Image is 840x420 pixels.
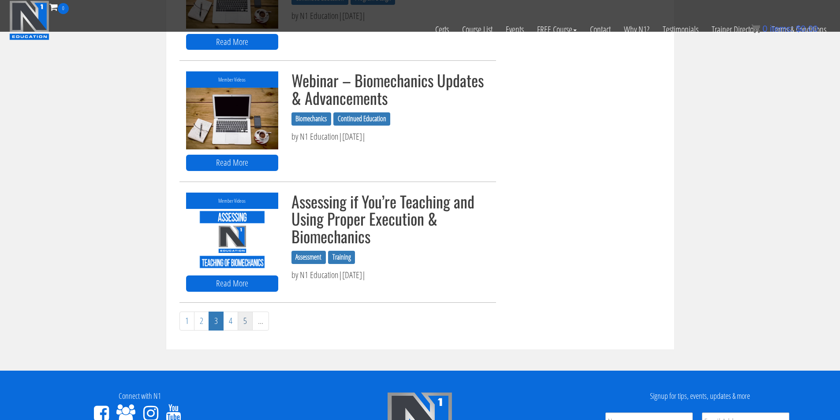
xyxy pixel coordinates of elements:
[567,392,833,401] h4: Signup for tips, events, updates & more
[333,112,390,126] span: Continued Education
[186,155,278,171] a: Read More
[291,251,326,264] span: Assessment
[49,1,69,13] a: 0
[429,14,455,45] a: Certs
[291,130,489,143] p: | |
[499,14,530,45] a: Events
[186,209,278,271] img: Assessing if You’re Teaching and Using Proper Execution & Biomechanics
[291,193,489,245] h3: Assessing if You’re Teaching and Using Proper Execution & Biomechanics
[796,24,801,33] span: $
[223,312,238,331] a: 4
[762,24,767,33] span: 0
[9,0,49,40] img: n1-education
[656,14,705,45] a: Testimonials
[7,392,273,401] h4: Connect with N1
[291,130,339,142] span: by N1 Education
[291,268,489,282] p: | |
[186,88,278,149] img: Webinar – Biomechanics Updates & Advancements
[583,14,617,45] a: Contact
[179,312,194,331] a: 1
[617,14,656,45] a: Why N1?
[342,130,362,142] span: [DATE]
[751,24,818,33] a: 0 items: $0.00
[530,14,583,45] a: FREE Course
[455,14,499,45] a: Course List
[291,71,489,106] h3: Webinar – Biomechanics Updates & Advancements
[194,312,209,331] a: 2
[186,275,278,292] a: Read More
[705,14,765,45] a: Trainer Directory
[186,198,278,204] h6: Member Videos
[252,312,269,331] a: ...
[238,312,253,331] a: 5
[186,77,278,82] h6: Member Videos
[291,112,331,126] span: Biomechanics
[328,251,355,264] span: Training
[751,24,760,33] img: icon11.png
[770,24,793,33] span: items:
[58,3,69,14] span: 0
[342,269,362,281] span: [DATE]
[291,269,339,281] span: by N1 Education
[765,14,833,45] a: Terms & Conditions
[209,312,224,331] a: 3
[796,24,818,33] bdi: 0.00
